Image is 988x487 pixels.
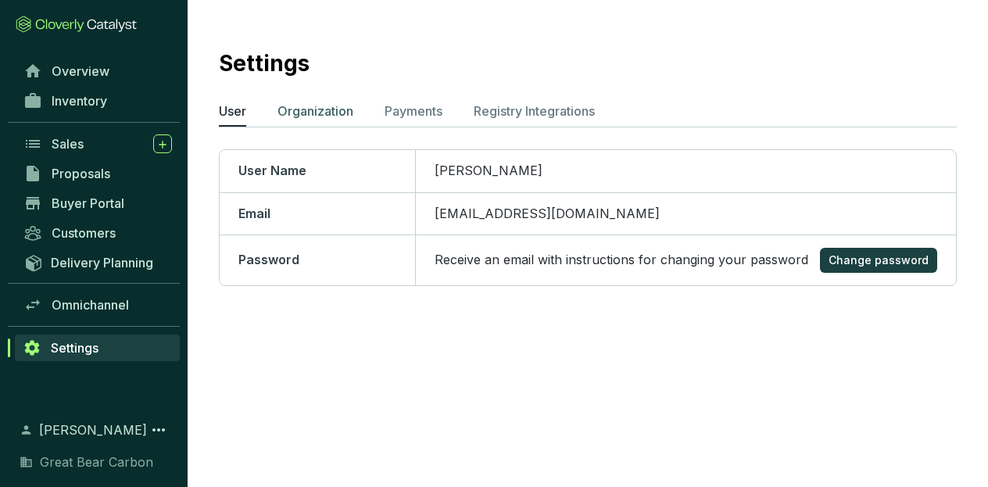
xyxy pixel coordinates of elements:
span: Proposals [52,166,110,181]
p: Organization [277,102,353,120]
a: Customers [16,220,180,246]
span: Delivery Planning [51,255,153,270]
span: Password [238,252,299,267]
a: Omnichannel [16,292,180,318]
p: Registry Integrations [474,102,595,120]
p: Payments [385,102,442,120]
span: Change password [829,252,929,268]
a: Buyer Portal [16,190,180,217]
span: User Name [238,163,306,178]
a: Settings [15,335,180,361]
span: [EMAIL_ADDRESS][DOMAIN_NAME] [435,206,660,221]
a: Overview [16,58,180,84]
span: Inventory [52,93,107,109]
span: Buyer Portal [52,195,124,211]
span: [PERSON_NAME] [39,421,147,439]
h2: Settings [219,47,310,80]
span: [PERSON_NAME] [435,163,542,178]
p: Receive an email with instructions for changing your password [435,252,808,269]
span: Overview [52,63,109,79]
p: User [219,102,246,120]
span: Email [238,206,270,221]
span: Great Bear Carbon [40,453,153,471]
span: Settings [51,340,98,356]
a: Proposals [16,160,180,187]
button: Change password [820,248,937,273]
a: Sales [16,131,180,157]
span: Customers [52,225,116,241]
a: Inventory [16,88,180,114]
a: Delivery Planning [16,249,180,275]
span: Omnichannel [52,297,129,313]
span: Sales [52,136,84,152]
